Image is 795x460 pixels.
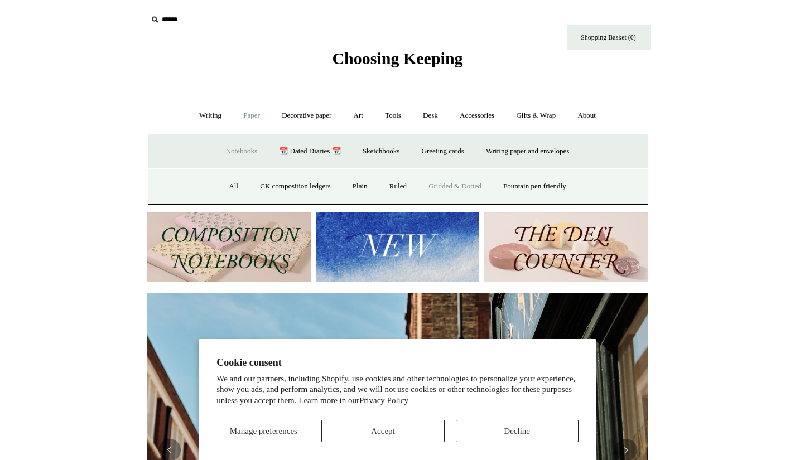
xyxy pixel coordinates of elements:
[567,101,606,130] a: About
[456,420,579,442] button: Decline
[147,212,311,282] img: 202302 Composition ledgers.jpg__PID:69722ee6-fa44-49dd-a067-31375e5d54ec
[493,172,576,201] a: Fountain pen friendly
[332,58,462,66] a: Choosing Keeping
[343,172,378,201] a: Plain
[216,137,267,166] a: Notebooks
[216,420,310,442] button: Manage preferences
[321,420,444,442] button: Accept
[418,172,492,201] a: Gridded & Dotted
[189,101,232,130] a: Writing
[230,427,297,435] span: Manage preferences
[216,357,579,369] h2: Cookie consent
[250,172,340,201] a: CK composition ledgers
[219,172,248,201] a: All
[272,101,341,130] a: Decorative paper
[506,101,566,130] a: Gifts & Wrap
[269,137,350,166] a: 📆 Dated Diaries 📆
[216,374,579,406] p: We and our partners, including Shopify, use cookies and other technologies to personalize your ex...
[375,101,411,130] a: Tools
[450,101,504,130] a: Accessories
[353,137,409,166] a: Sketchbooks
[379,172,417,201] a: Ruled
[344,101,373,130] a: Art
[412,137,474,166] a: Greeting cards
[567,25,651,50] a: Shopping Basket (0)
[484,212,648,282] img: The Deli Counter
[316,212,479,282] img: New.jpg__PID:f73bdf93-380a-4a35-bcfe-7823039498e1
[359,396,408,405] a: Privacy Policy
[332,49,462,67] span: Choosing Keeping
[233,101,270,130] a: Paper
[476,137,579,166] a: Writing paper and envelopes
[413,101,448,130] a: Desk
